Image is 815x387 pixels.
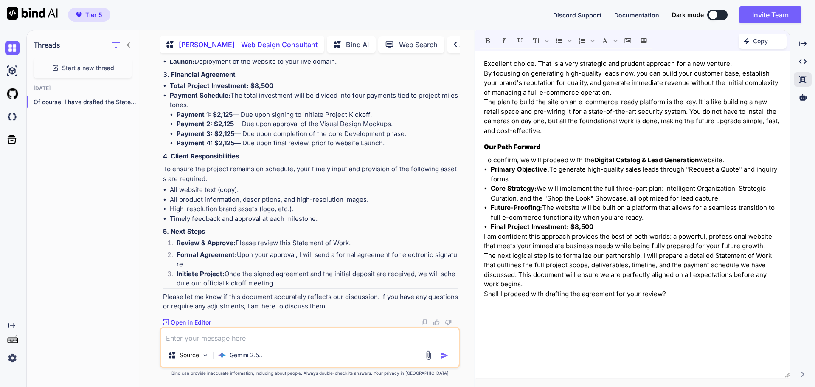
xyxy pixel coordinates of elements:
li: Upon your approval, I will send a formal agreement for electronic signature. [170,250,458,269]
p: Of course. I have drafted the Statement ... [34,98,139,106]
strong: Digital Catalog & Lead Generation [594,156,699,164]
span: Insert Ordered List [574,34,596,48]
li: Deployment of the website to your live domain. [170,57,458,67]
p: To ensure the project remains on schedule, your timely input and provision of the following asset... [163,164,458,184]
strong: Payment 2: $2,125 [177,120,234,128]
p: Source [180,351,199,359]
strong: 3. Financial Agreement [163,71,236,79]
span: Discord Support [553,11,601,19]
button: Invite Team [739,6,801,23]
strong: $8,500 [570,223,593,231]
strong: Payment 4: $2,125 [177,139,234,147]
p: Please let me know if this document accurately reflects our discussion. If you have any questions... [163,292,458,311]
p: Excellent choice. That is a very strategic and prudent approach for a new venture. [484,59,781,69]
strong: Review & Approve: [177,239,236,247]
button: Documentation [614,11,659,20]
button: Discord Support [553,11,601,20]
li: — Due upon signing to initiate Project Kickoff. [177,110,458,120]
img: like [433,319,440,326]
li: — Due upon final review, prior to website Launch. [177,138,458,148]
p: Copy [753,37,768,45]
li: Once the signed agreement and the initial deposit are received, we will schedule our official kic... [170,269,458,288]
span: Tier 5 [85,11,102,19]
p: I am confident this approach provides the best of both worlds: a powerful, professional website t... [484,232,781,251]
p: Web Search [399,40,438,50]
span: Italic [496,34,511,48]
strong: 5. Next Steps [163,227,205,235]
img: attachment [424,350,433,360]
p: Bind AI [346,40,369,50]
span: Insert table [636,34,652,48]
strong: Total Project Investment: [170,82,249,90]
strong: Final Project Investment: [491,223,569,231]
img: premium [76,12,82,17]
strong: Our Path Forward [484,143,541,151]
strong: Future-Proofing: [491,203,542,212]
p: Shall I proceed with drafting the agreement for your review? [484,289,781,299]
span: Insert Unordered List [551,34,573,48]
strong: Launch: [170,57,194,65]
img: ai-studio [5,64,20,78]
span: Bold [480,34,495,48]
li: Timely feedback and approval at each milestone. [170,214,458,224]
strong: Formal Agreement: [177,251,237,259]
img: Gemini 2.5 Pro [218,351,226,359]
span: Underline [512,34,528,48]
img: copy [421,319,428,326]
strong: Initiate Project: [177,270,225,278]
p: To confirm, we will proceed with the website. [484,155,781,165]
img: Bind AI [7,7,58,20]
span: Font family [597,34,619,48]
img: githubLight [5,87,20,101]
p: The next logical step is to formalize our partnership. I will prepare a detailed Statement of Wor... [484,251,781,289]
strong: Payment 3: $2,125 [177,130,234,138]
h2: [DATE] [27,85,139,92]
strong: Payment 1: $2,125 [177,110,233,119]
p: Gemini 2.5.. [230,351,262,359]
li: The website will be built on a platform that allows for a seamless transition to full e-commerce ... [491,203,781,222]
button: premiumTier 5 [68,8,110,22]
span: Font size [528,34,551,48]
p: [PERSON_NAME] - Web Design Consultant [179,40,318,50]
img: darkCloudIdeIcon [5,110,20,124]
li: To generate high-quality sales leads through "Request a Quote" and inquiry forms. [491,165,781,184]
strong: 4. Client Responsibilities [163,152,239,160]
strong: $8,500 [250,82,273,90]
span: Start a new thread [62,64,114,72]
img: icon [440,351,449,360]
img: Pick Models [202,352,209,359]
span: Dark mode [672,11,704,19]
strong: Core Strategy: [491,184,537,192]
strong: Primary Objective: [491,165,549,173]
p: The plan to build the site on an e-commerce-ready platform is the key. It is like building a new ... [484,97,781,136]
li: All product information, descriptions, and high-resolution images. [170,195,458,205]
li: — Due upon completion of the core Development phase. [177,129,458,139]
img: dislike [445,319,452,326]
strong: Payment Schedule: [170,91,230,99]
span: Insert Image [620,34,635,48]
h1: Threads [34,40,60,50]
li: High-resolution brand assets (logo, etc.). [170,204,458,214]
span: Documentation [614,11,659,19]
img: settings [5,351,20,365]
img: chat [5,41,20,55]
p: By focusing on generating high-quality leads now, you can build your customer base, establish you... [484,69,781,98]
p: The total investment will be divided into four payments tied to project milestones. [170,91,458,110]
li: All website text (copy). [170,185,458,195]
p: Bind can provide inaccurate information, including about people. Always double-check its answers.... [160,370,460,376]
li: Please review this Statement of Work. [170,238,458,250]
li: We will implement the full three-part plan: Intelligent Organization, Strategic Curation, and the... [491,184,781,203]
li: — Due upon approval of the Visual Design Mockups. [177,119,458,129]
p: Open in Editor [171,318,211,327]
